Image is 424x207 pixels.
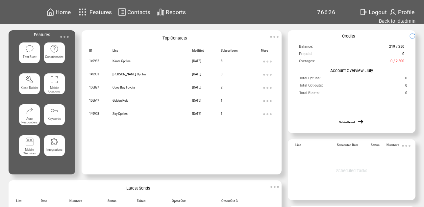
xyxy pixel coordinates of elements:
[45,7,72,17] a: Home
[56,9,71,15] span: Home
[48,117,61,120] span: Keywords
[299,76,321,83] span: Total Opt-ins:
[221,72,222,76] span: 3
[268,180,281,194] img: ellypsis.svg
[41,199,47,205] span: Date
[112,72,146,76] span: [PERSON_NAME] Opt Ins
[126,186,150,191] span: Latest Sends
[261,49,268,55] span: More
[44,104,65,131] a: Keywords
[89,86,99,89] span: 136827
[23,148,36,155] span: Mobile Websites
[192,86,201,89] span: [DATE]
[299,52,312,58] span: Prepaid:
[89,112,99,116] span: 149903
[387,143,399,149] span: Numbers
[192,112,201,116] span: [DATE]
[157,8,164,16] img: chart.svg
[389,8,397,16] img: profile.svg
[221,112,222,116] span: 1
[192,59,201,63] span: [DATE]
[389,44,404,51] span: 219 / 250
[112,59,131,63] span: Kents Opt Ins
[379,18,415,24] a: Back to idtadmin
[402,52,404,58] span: 0
[390,59,404,65] span: 0 / 2,500
[117,7,151,17] a: Contacts
[45,55,63,59] span: Questionnaire
[89,9,112,15] span: Features
[337,143,358,149] span: Scheduled Date
[19,42,40,69] a: Text Blast
[21,86,38,90] span: Kiosk Builder
[19,73,40,100] a: Kiosk Builder
[261,55,274,68] img: ellypsis.svg
[405,91,407,97] span: 0
[295,143,301,149] span: List
[261,81,274,94] img: ellypsis.svg
[172,199,186,205] span: Opted Out
[16,199,21,205] span: List
[19,104,40,131] a: Auto Responders
[127,9,150,15] span: Contacts
[89,99,99,102] span: 136647
[261,108,274,121] img: ellypsis.svg
[44,42,65,69] a: Questionnaire
[192,72,201,76] span: [DATE]
[221,86,222,89] span: 2
[339,121,355,124] a: Old dashboard
[50,75,59,84] img: coupons.svg
[299,83,323,90] span: Total Opt-outs:
[44,135,65,162] a: Integrations
[108,199,116,205] span: Status
[21,117,37,124] span: Auto Responders
[89,59,99,63] span: 149932
[23,55,37,59] span: Text Blast
[221,99,222,102] span: 1
[400,139,413,152] img: ellypsis.svg
[156,7,187,17] a: Reports
[405,83,407,90] span: 0
[192,99,201,102] span: [DATE]
[89,72,99,76] span: 149931
[371,143,380,149] span: Status
[330,68,373,73] span: Account Overview: July
[360,8,367,16] img: exit.svg
[299,44,313,51] span: Balance:
[69,199,82,205] span: Numbers
[342,34,355,39] span: Credits
[398,9,414,15] span: Profile
[77,7,88,17] img: features.svg
[50,44,59,53] img: questionnaire.svg
[336,168,367,173] span: Scheduled Tasks
[50,137,59,146] img: integrations.svg
[166,9,186,15] span: Reports
[46,8,54,16] img: home.svg
[221,199,238,205] span: Opted Out %
[299,59,315,65] span: Overages:
[192,49,204,55] span: Modified
[369,9,387,15] span: Logout
[221,49,238,55] span: Subscribers
[405,76,407,83] span: 0
[317,9,336,15] span: 76626
[359,7,388,17] a: Logout
[34,32,50,37] span: Features
[48,86,60,93] span: Mobile Coupons
[388,7,415,17] a: Profile
[409,33,420,39] img: refresh.png
[261,68,274,81] img: ellypsis.svg
[112,49,118,55] span: List
[19,135,40,162] a: Mobile Websites
[112,112,128,116] span: Sky Opt Ins
[44,73,65,100] a: Mobile Coupons
[112,86,135,89] span: Coos Bay Toyota
[25,75,34,84] img: tool%201.svg
[50,106,59,115] img: keywords.svg
[162,36,187,40] span: Top Contacts
[221,59,222,63] span: 8
[46,148,62,151] span: Integrations
[25,44,34,53] img: text-blast.svg
[112,99,128,102] span: Golden Rule
[268,30,281,43] img: ellypsis.svg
